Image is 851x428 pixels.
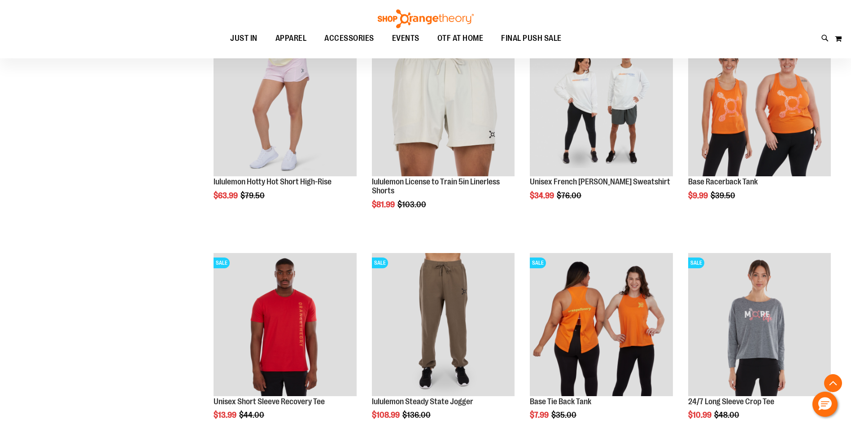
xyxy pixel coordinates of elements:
span: $79.50 [240,191,266,200]
span: $81.99 [372,200,396,209]
img: Product image for Base Racerback Tank [688,34,831,176]
a: Unisex Short Sleeve Recovery Tee [214,397,325,406]
a: lululemon Steady State Jogger [372,397,473,406]
span: $13.99 [214,411,238,419]
a: Product image for Unisex Short Sleeve Recovery TeeSALE [214,253,356,397]
a: ACCESSORIES [315,28,383,49]
img: lululemon Hotty Hot Short High-Rise [214,34,356,176]
a: lululemon Hotty Hot Short High-RiseSALE [214,34,356,178]
a: FINAL PUSH SALE [492,28,571,48]
a: APPAREL [266,28,316,49]
span: $136.00 [402,411,432,419]
span: ACCESSORIES [324,28,374,48]
a: lululemon Hotty Hot Short High-Rise [214,177,332,186]
img: Product image for Unisex Short Sleeve Recovery Tee [214,253,356,396]
span: $10.99 [688,411,713,419]
img: Shop Orangetheory [376,9,475,28]
span: FINAL PUSH SALE [501,28,562,48]
a: Unisex French [PERSON_NAME] Sweatshirt [530,177,670,186]
span: EVENTS [392,28,419,48]
button: Back To Top [824,374,842,392]
div: product [367,29,519,232]
div: product [684,29,835,223]
img: Product image for Base Tie Back Tank [530,253,672,396]
span: $63.99 [214,191,239,200]
a: lululemon Steady State JoggerSALE [372,253,515,397]
a: OTF AT HOME [428,28,493,49]
a: Unisex French Terry Crewneck Sweatshirt primary imageSALE [530,34,672,178]
img: lululemon Steady State Jogger [372,253,515,396]
span: $35.00 [551,411,578,419]
span: SALE [372,258,388,268]
span: $76.00 [557,191,583,200]
a: lululemon License to Train 5in Linerless ShortsSALE [372,34,515,178]
span: $34.99 [530,191,555,200]
div: product [209,29,361,223]
span: $108.99 [372,411,401,419]
a: Base Tie Back Tank [530,397,591,406]
span: OTF AT HOME [437,28,484,48]
a: Product image for Base Tie Back TankSALE [530,253,672,397]
a: Product image for Base Racerback TankSALE [688,34,831,178]
button: Hello, have a question? Let’s chat. [812,392,838,417]
span: $9.99 [688,191,709,200]
span: APPAREL [275,28,307,48]
a: JUST IN [221,28,266,49]
a: Base Racerback Tank [688,177,758,186]
span: JUST IN [230,28,257,48]
a: Product image for 24/7 Long Sleeve Crop TeeSALE [688,253,831,397]
span: $39.50 [711,191,737,200]
img: Unisex French Terry Crewneck Sweatshirt primary image [530,34,672,176]
a: EVENTS [383,28,428,49]
img: Product image for 24/7 Long Sleeve Crop Tee [688,253,831,396]
span: $7.99 [530,411,550,419]
span: $103.00 [397,200,428,209]
a: lululemon License to Train 5in Linerless Shorts [372,177,500,195]
span: $44.00 [239,411,266,419]
a: 24/7 Long Sleeve Crop Tee [688,397,774,406]
span: SALE [688,258,704,268]
span: SALE [530,258,546,268]
img: lululemon License to Train 5in Linerless Shorts [372,34,515,176]
span: $48.00 [714,411,741,419]
span: SALE [214,258,230,268]
div: product [525,29,677,223]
